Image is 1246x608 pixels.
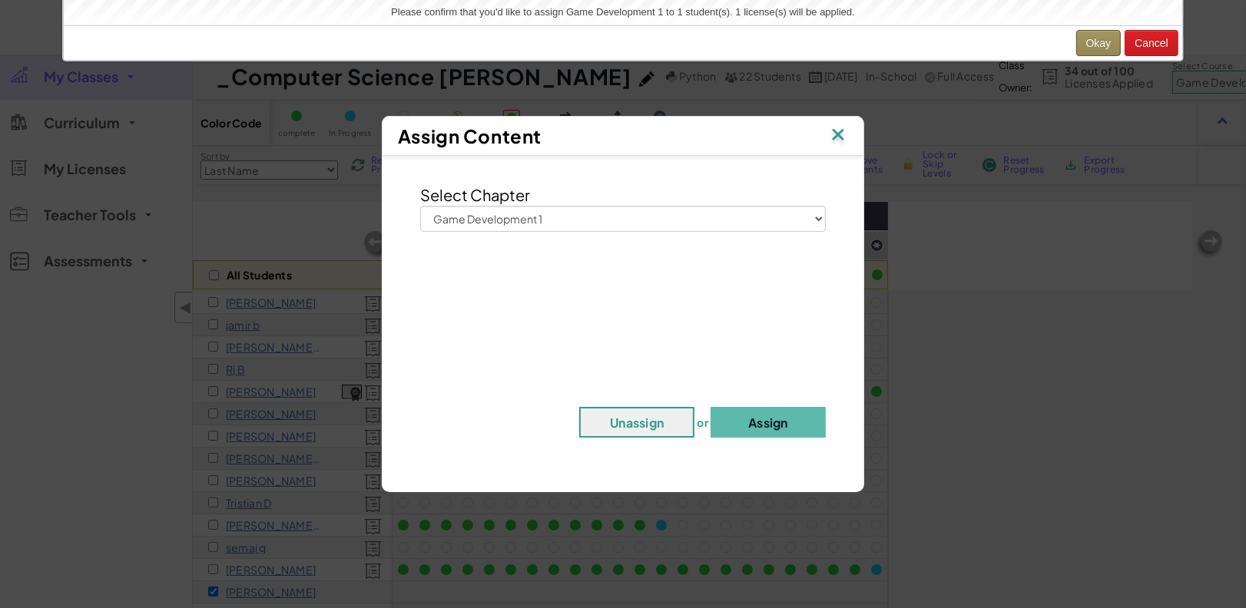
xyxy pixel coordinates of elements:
button: Okay [1076,30,1122,56]
span: Assign Content [398,124,542,147]
img: IconClose.svg [828,124,848,147]
button: Cancel [1125,30,1178,56]
span: Select Chapter [420,185,530,204]
button: Unassign [579,407,694,438]
button: Assign [711,407,826,438]
span: Please confirm that you'd like to assign Game Development 1 to 1 student(s). 1 license(s) will be... [391,6,855,18]
span: or [697,416,708,430]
